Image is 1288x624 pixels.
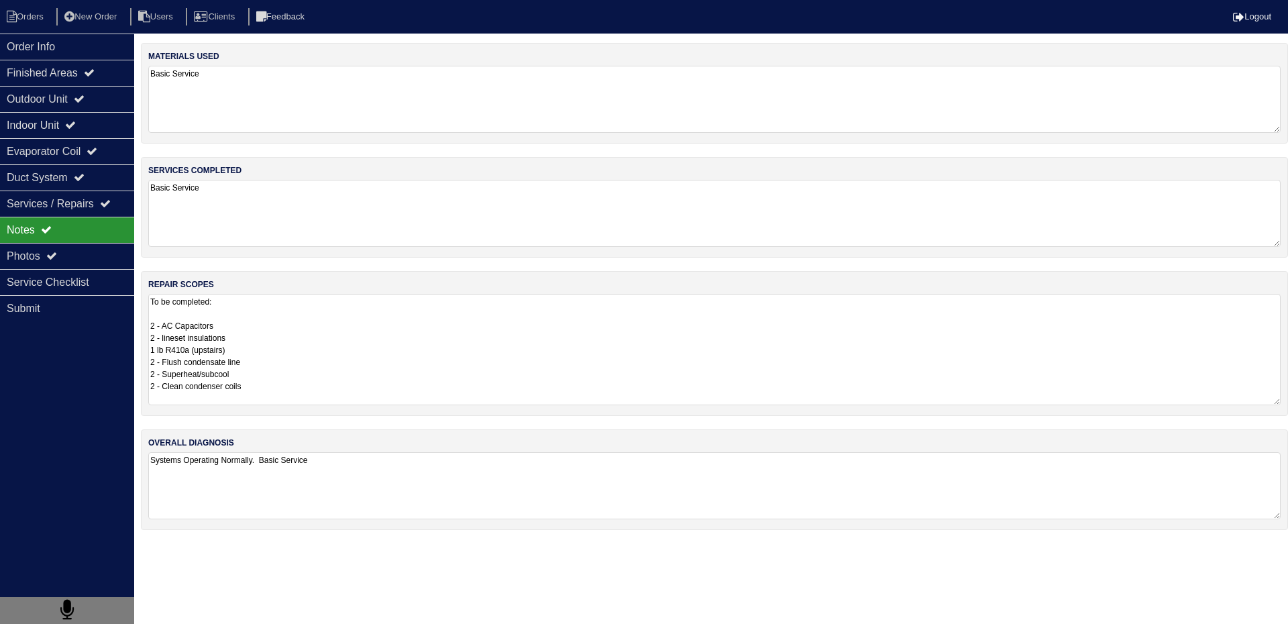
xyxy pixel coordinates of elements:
a: Users [130,11,184,21]
textarea: Basic Service [148,180,1281,247]
textarea: Systems Operating Normally. Basic Service [148,452,1281,519]
label: overall diagnosis [148,437,234,449]
li: New Order [56,8,127,26]
label: materials used [148,50,219,62]
textarea: Basic Service [148,66,1281,133]
li: Clients [186,8,246,26]
label: repair scopes [148,278,214,291]
a: Clients [186,11,246,21]
li: Feedback [248,8,315,26]
a: New Order [56,11,127,21]
label: services completed [148,164,241,176]
li: Users [130,8,184,26]
textarea: To be completed: 2 - AC Capacitors 2 - lineset insulations 1 lb R410a (upstairs) 2 - Flush conden... [148,294,1281,405]
a: Logout [1233,11,1271,21]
